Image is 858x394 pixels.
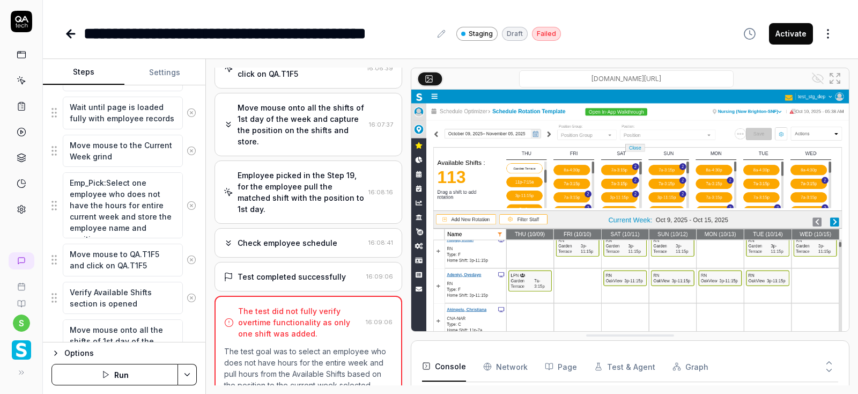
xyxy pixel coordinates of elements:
[238,305,361,339] div: The test did not fully verify overtime functionality as only one shift was added.
[422,352,466,382] button: Console
[51,96,197,130] div: Suggestions
[826,70,844,87] button: Open in full screen
[4,332,38,362] button: Smartlinx Logo
[13,315,30,332] button: s
[367,64,393,72] time: 16:06:39
[51,134,197,168] div: Suggestions
[469,29,493,39] span: Staging
[124,60,206,85] button: Settings
[183,195,201,216] button: Remove step
[672,352,708,382] button: Graph
[64,347,197,360] div: Options
[366,318,393,326] time: 16:09:06
[12,340,31,360] img: Smartlinx Logo
[483,352,528,382] button: Network
[183,140,201,162] button: Remove step
[594,352,655,382] button: Test & Agent
[183,336,201,357] button: Remove step
[238,57,363,79] div: Move mouse to QA.T1F5 and click on QA.T1F5
[51,364,178,385] button: Run
[238,237,337,249] div: Check employee schedule
[737,23,763,45] button: View version history
[456,26,498,41] a: Staging
[51,319,197,375] div: Suggestions
[369,121,393,128] time: 16:07:37
[545,352,577,382] button: Page
[183,249,201,271] button: Remove step
[532,27,561,41] div: Failed
[4,291,38,308] a: Documentation
[366,273,393,280] time: 16:09:06
[411,90,849,363] img: Screenshot
[238,170,364,215] div: Employee picked in the Step 19, for the employee pull the matched shift with the position to 1st ...
[4,274,38,291] a: Book a call with us
[809,70,826,87] button: Show all interative elements
[183,287,201,309] button: Remove step
[238,102,365,147] div: Move mouse onto all the shifts of 1st day of the week and capture the position on the shifts and ...
[238,271,346,282] div: Test completed successfully
[368,188,393,196] time: 16:08:16
[769,23,813,45] button: Activate
[51,281,197,315] div: Suggestions
[51,347,197,360] button: Options
[51,172,197,239] div: Suggestions
[183,102,201,123] button: Remove step
[9,252,34,269] a: New conversation
[368,239,393,246] time: 16:08:41
[51,243,197,277] div: Suggestions
[502,27,528,41] div: Draft
[43,60,124,85] button: Steps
